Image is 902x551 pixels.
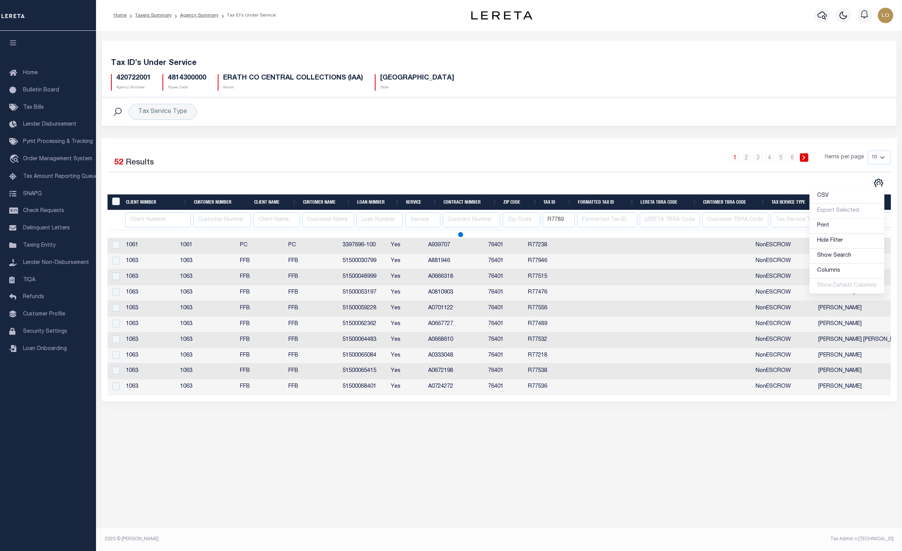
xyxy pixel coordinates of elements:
span: Bulletin Board [23,88,59,93]
td: R77238 [525,238,559,254]
td: A0701122 [425,301,485,317]
td: FFB [237,285,285,301]
th: Tax ID: activate to sort column ascending [540,194,575,210]
span: CSV [817,193,829,198]
a: 4 [765,153,774,162]
td: 51500062362 [339,317,388,332]
span: Home [23,70,38,76]
td: 76401 [485,269,525,285]
th: Contract Number: activate to sort column ascending [440,194,500,210]
th: Client Number: activate to sort column ascending [123,194,190,210]
th: LERETA TBRA Code: activate to sort column ascending [637,194,700,210]
td: 1063 [177,254,237,269]
td: FFB [237,332,285,348]
td: FFB [237,348,285,364]
td: Yes [388,379,425,395]
input: Customer TBRA Code [702,212,768,227]
a: Agency Summary [180,13,218,18]
td: 1063 [123,301,177,317]
td: 76401 [485,348,525,364]
td: 1063 [123,348,177,364]
span: Delinquent Letters [23,226,70,231]
input: Contract Number [443,212,500,227]
td: 51500059228 [339,301,388,317]
td: FFB [237,317,285,332]
span: Tax Amount Reporting Queue [23,174,98,179]
td: FFB [237,363,285,379]
td: FFB [285,379,339,395]
td: A0810903 [425,285,485,301]
td: 1061 [177,238,237,254]
td: 1063 [123,317,177,332]
td: PC [285,238,339,254]
span: Show Search [817,253,851,258]
span: Check Requests [23,208,64,214]
a: 1 [731,153,739,162]
td: A0666318 [425,269,485,285]
th: Zip Code: activate to sort column ascending [500,194,541,210]
input: Customer Name [302,212,354,227]
label: Results [126,157,154,169]
a: 2 [742,153,751,162]
h5: [GEOGRAPHIC_DATA] [380,74,454,83]
th: Customer Name: activate to sort column ascending [300,194,354,210]
span: Security Settings [23,329,67,334]
td: NonESCROW [753,348,815,364]
td: NonESCROW [753,238,815,254]
td: NonESCROW [753,269,815,285]
td: 1063 [123,332,177,348]
th: Customer Number [191,194,252,210]
td: A881946 [425,254,485,269]
td: FFB [285,269,339,285]
td: R77515 [525,269,559,285]
th: Customer TBRA Code: activate to sort column ascending [700,194,768,210]
h5: 4814300000 [168,74,206,83]
td: 1063 [177,285,237,301]
td: Yes [388,363,425,379]
td: FFB [285,254,339,269]
td: 76401 [485,238,525,254]
td: 1063 [177,363,237,379]
td: 1063 [177,379,237,395]
td: NonESCROW [753,379,815,395]
td: 1063 [123,254,177,269]
td: 51500065084 [339,348,388,364]
h5: ERATH CO CENTRAL COLLECTIONS (IAA) [223,74,363,83]
a: 6 [788,153,797,162]
td: FFB [237,301,285,317]
td: A0724272 [425,379,485,395]
td: R77536 [525,379,559,395]
td: 76401 [485,285,525,301]
td: 51500048999 [339,269,388,285]
td: Yes [388,317,425,332]
td: FFB [237,379,285,395]
td: A0668610 [425,332,485,348]
p: State [380,85,454,91]
th: Service: activate to sort column ascending [403,194,440,210]
span: Refunds [23,294,44,300]
td: R77532 [525,332,559,348]
td: A939707 [425,238,485,254]
div: Tax Service Type [129,104,197,120]
td: 76401 [485,379,525,395]
li: Tax ID’s Under Service [218,12,276,19]
span: Items per page [825,153,864,162]
p: Payee Code [168,85,206,91]
p: Name [223,85,363,91]
td: Yes [388,285,425,301]
td: FFB [285,285,339,301]
td: 1063 [123,269,177,285]
td: PC [237,238,285,254]
input: Zip Code [503,212,541,227]
td: Yes [388,332,425,348]
img: logo-dark.svg [471,11,533,20]
td: 51500065415 [339,363,388,379]
td: 1063 [177,317,237,332]
span: Lender Disbursement [23,122,76,127]
input: Service [405,212,440,227]
a: Home [114,13,127,18]
input: Tax Service Type [771,212,831,227]
i: travel_explore [9,154,22,164]
td: NonESCROW [753,285,815,301]
td: Yes [388,348,425,364]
